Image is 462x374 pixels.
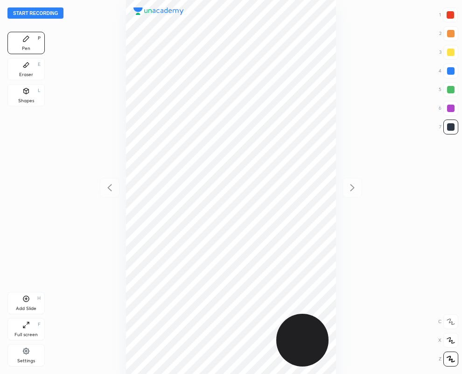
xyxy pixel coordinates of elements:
[438,314,458,329] div: C
[439,26,458,41] div: 2
[37,296,41,301] div: H
[38,62,41,67] div: E
[439,82,458,97] div: 5
[16,306,36,311] div: Add Slide
[7,7,63,19] button: Start recording
[38,36,41,41] div: P
[438,333,458,348] div: X
[17,359,35,363] div: Settings
[18,99,34,103] div: Shapes
[439,101,458,116] div: 6
[133,7,184,15] img: logo.38c385cc.svg
[14,332,38,337] div: Full screen
[439,352,458,367] div: Z
[38,88,41,93] div: L
[22,46,30,51] div: Pen
[439,45,458,60] div: 3
[439,7,458,22] div: 1
[19,72,33,77] div: Eraser
[439,120,458,134] div: 7
[38,322,41,327] div: F
[439,64,458,78] div: 4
